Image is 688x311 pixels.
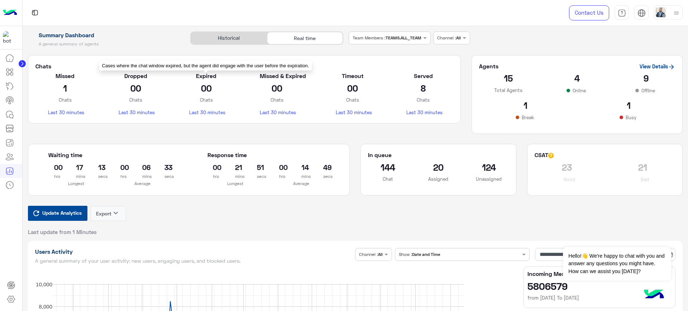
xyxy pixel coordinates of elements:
[419,175,458,183] p: Assigned
[48,82,82,94] h2: 1
[406,96,440,103] p: Chats
[207,151,247,159] h5: Response time
[3,5,17,20] img: Logo
[301,173,302,180] p: mins
[48,151,170,159] h5: Waiting time
[207,180,263,187] p: Longest
[527,280,672,292] h2: 5806579
[610,161,675,173] h2: 21
[35,63,453,70] h5: Chats
[28,41,182,47] h5: A general summary of agents
[48,109,82,116] p: Last 30 minutes
[406,72,440,79] h5: Served
[520,114,535,121] p: Break
[571,87,587,94] p: Online
[28,228,97,235] span: Last update from 1 Minutes
[386,35,421,40] b: TEAMS.ALL_TEAM
[142,161,143,173] h2: 06
[624,114,638,121] p: Busy
[98,161,99,173] h2: 13
[119,96,153,103] p: Chats
[639,176,650,183] p: Bad
[39,303,52,310] text: 8,000
[301,161,302,173] h2: 14
[456,35,461,40] b: All
[48,72,82,79] h5: Missed
[640,87,656,94] p: Offline
[189,82,223,94] h2: 00
[479,72,537,84] h2: 15
[406,82,440,94] h2: 8
[164,161,165,173] h2: 33
[336,96,370,103] p: Chats
[260,109,294,116] p: Last 30 minutes
[535,151,554,159] h5: CSAT
[672,9,681,18] img: profile
[336,109,370,116] p: Last 30 minutes
[111,209,120,217] i: keyboard_arrow_down
[336,72,370,79] h5: Timeout
[119,82,153,94] h2: 00
[48,180,104,187] p: Longest
[120,161,121,173] h2: 00
[479,63,498,70] h5: Agents
[479,87,537,94] p: Total Agents
[28,206,87,221] button: Update Analytics
[641,282,666,307] img: hulul-logo.png
[164,173,165,180] p: secs
[637,9,646,17] img: tab
[563,247,671,281] span: Hello!👋 We're happy to chat with you and answer any questions you might have. How can we assist y...
[562,176,577,183] p: Good
[191,32,267,44] div: Historical
[35,248,353,255] h1: Users Activity
[615,5,629,20] a: tab
[120,173,121,180] p: hrs
[469,161,509,173] h2: 124
[189,109,223,116] p: Last 30 minutes
[569,5,609,20] a: Contact Us
[618,9,626,17] img: tab
[479,99,572,111] h2: 1
[36,281,52,287] text: 10,000
[617,72,675,84] h2: 9
[368,151,392,159] h5: In queue
[419,161,458,173] h2: 20
[142,173,143,180] p: mins
[48,96,82,103] p: Chats
[368,161,408,173] h2: 144
[548,72,606,84] h2: 4
[267,32,343,44] div: Real time
[35,258,353,264] h5: A general summary of your user activity: new users, engaging users, and blocked users.
[336,82,370,94] h2: 00
[535,161,599,173] h2: 23
[368,175,408,183] p: Chat
[260,96,294,103] p: Chats
[115,180,170,187] p: Average
[98,173,99,180] p: secs
[260,82,294,94] h2: 00
[189,96,223,103] p: Chats
[527,270,672,277] h5: Incoming Messages
[28,31,182,39] h1: Summary Dashboard
[40,208,83,218] span: Update Analytics
[469,175,509,183] p: Unassigned
[30,8,39,17] img: tab
[656,7,666,17] img: userImage
[582,99,675,111] h2: 1
[640,63,675,69] a: View Details
[119,72,153,79] h5: Dropped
